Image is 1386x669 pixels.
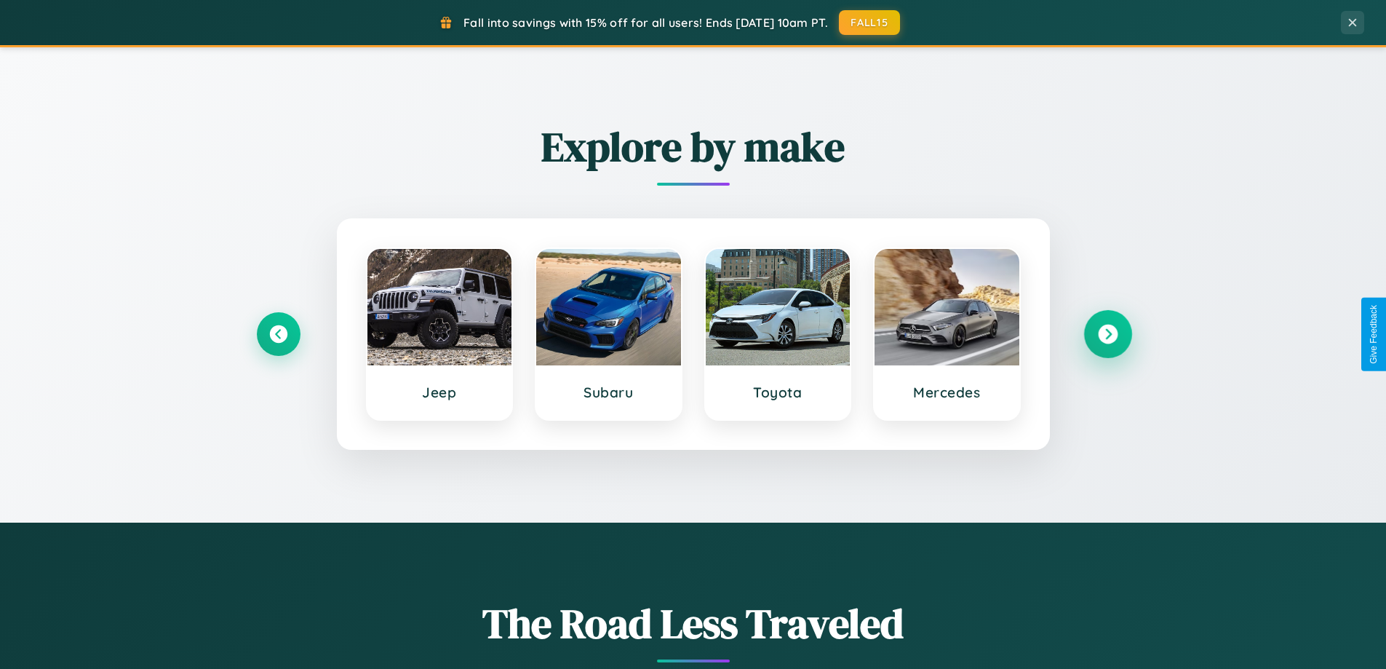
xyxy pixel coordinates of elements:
[889,384,1005,401] h3: Mercedes
[463,15,828,30] span: Fall into savings with 15% off for all users! Ends [DATE] 10am PT.
[382,384,498,401] h3: Jeep
[257,119,1130,175] h2: Explore by make
[720,384,836,401] h3: Toyota
[551,384,666,401] h3: Subaru
[1369,305,1379,364] div: Give Feedback
[839,10,900,35] button: FALL15
[257,595,1130,652] h1: The Road Less Traveled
